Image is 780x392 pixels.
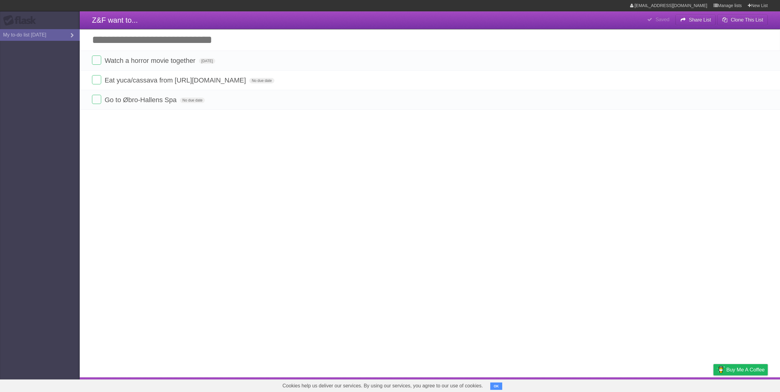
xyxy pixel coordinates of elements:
img: Buy me a coffee [717,364,725,375]
button: Clone This List [717,14,768,25]
b: Share List [689,17,711,22]
span: Cookies help us deliver our services. By using our services, you agree to our use of cookies. [276,380,489,392]
b: Saved [656,17,669,22]
span: Eat yuca/cassava from [URL][DOMAIN_NAME] [105,76,247,84]
a: Terms [685,379,698,390]
a: About [632,379,645,390]
a: Suggest a feature [729,379,768,390]
label: Done [92,75,101,84]
div: Flask [3,15,40,26]
span: Z&F want to... [92,16,138,24]
a: Privacy [705,379,721,390]
span: Watch a horror movie together [105,57,197,64]
button: OK [490,382,502,390]
span: [DATE] [199,58,216,64]
label: Done [92,95,101,104]
button: Share List [675,14,716,25]
span: Buy me a coffee [726,364,765,375]
b: Clone This List [731,17,763,22]
a: Buy me a coffee [713,364,768,375]
label: Done [92,56,101,65]
a: Developers [652,379,677,390]
span: No due date [180,98,205,103]
span: Go to Øbro-Hallens Spa [105,96,178,104]
span: No due date [249,78,274,83]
